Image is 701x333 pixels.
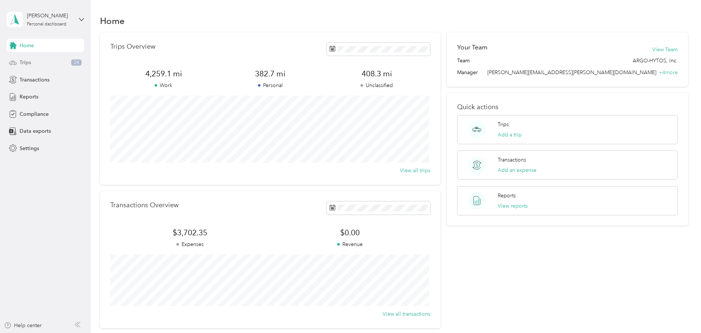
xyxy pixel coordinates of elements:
p: Trips Overview [110,43,155,51]
iframe: Everlance-gr Chat Button Frame [660,292,701,333]
span: Team [457,57,470,65]
p: Unclassified [324,81,430,89]
span: Home [20,42,34,49]
p: Revenue [270,240,430,248]
span: [PERSON_NAME][EMAIL_ADDRESS][PERSON_NAME][DOMAIN_NAME] [487,69,656,76]
span: Settings [20,145,39,152]
span: 382.7 mi [217,69,324,79]
span: 24 [71,59,82,66]
span: Reports [20,93,38,101]
button: Add an expense [498,166,536,174]
p: Transactions [498,156,526,164]
span: 408.3 mi [324,69,430,79]
button: Help center [4,322,42,329]
span: $3,702.35 [110,228,270,238]
div: [PERSON_NAME] [27,12,73,20]
p: Personal [217,81,324,89]
h1: Home [100,17,125,25]
p: Quick actions [457,103,678,111]
div: Personal dashboard [27,22,66,27]
span: + 4 more [659,69,678,76]
button: View all transactions [383,310,430,318]
p: Transactions Overview [110,201,179,209]
span: ARGO-HYTOS, Inc. [633,57,678,65]
span: $0.00 [270,228,430,238]
p: Expenses [110,240,270,248]
span: 4,259.1 mi [110,69,217,79]
span: Manager [457,69,478,76]
button: View reports [498,202,528,210]
span: Compliance [20,110,49,118]
h2: Your Team [457,43,487,52]
button: View all trips [400,167,430,174]
p: Trips [498,121,509,128]
span: Transactions [20,76,49,84]
p: Work [110,81,217,89]
p: Reports [498,192,516,200]
button: View Team [652,46,678,53]
button: Add a trip [498,131,522,139]
span: Trips [20,59,31,66]
span: Data exports [20,127,51,135]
